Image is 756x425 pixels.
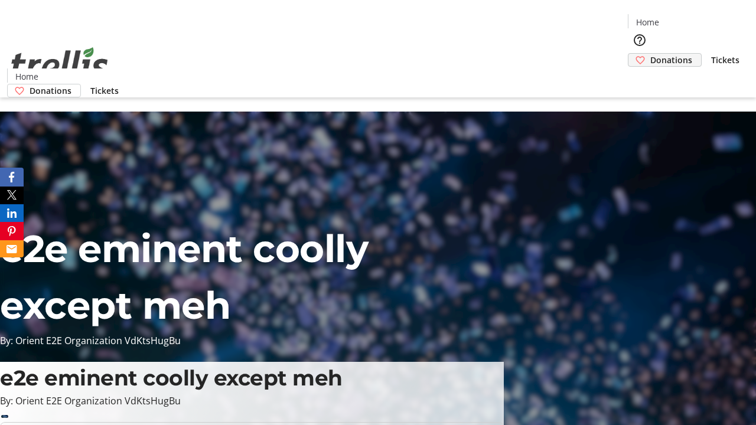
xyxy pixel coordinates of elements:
[15,70,38,83] span: Home
[711,54,739,66] span: Tickets
[30,84,71,97] span: Donations
[7,34,112,93] img: Orient E2E Organization VdKtsHugBu's Logo
[628,16,666,28] a: Home
[650,54,692,66] span: Donations
[81,84,128,97] a: Tickets
[628,67,651,90] button: Cart
[90,84,119,97] span: Tickets
[628,53,702,67] a: Donations
[702,54,749,66] a: Tickets
[7,84,81,97] a: Donations
[8,70,45,83] a: Home
[636,16,659,28] span: Home
[628,28,651,52] button: Help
